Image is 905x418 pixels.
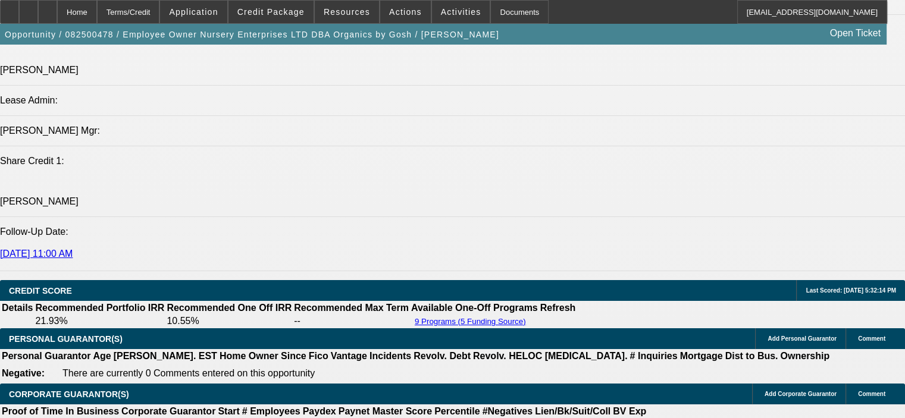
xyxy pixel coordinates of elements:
a: Open Ticket [825,23,885,43]
b: Start [218,406,239,416]
b: Revolv. HELOC [MEDICAL_DATA]. [473,351,628,361]
button: Activities [432,1,490,23]
th: Proof of Time In Business [1,406,120,417]
b: Home Owner Since [220,351,306,361]
b: #Negatives [483,406,533,416]
button: Credit Package [228,1,314,23]
span: Opportunity / 082500478 / Employee Owner Nursery Enterprises LTD DBA Organics by Gosh / [PERSON_N... [5,30,499,39]
b: Age [93,351,111,361]
span: Add Corporate Guarantor [765,391,837,397]
b: # Employees [242,406,300,416]
span: CORPORATE GUARANTOR(S) [9,389,129,399]
b: Corporate Guarantor [121,406,215,416]
b: Incidents [369,351,411,361]
span: Application [169,7,218,17]
button: Application [160,1,227,23]
span: CREDIT SCORE [9,286,72,296]
th: Available One-Off Programs [411,302,538,314]
b: Dist to Bus. [725,351,778,361]
span: Activities [441,7,481,17]
b: Personal Guarantor [2,351,90,361]
span: There are currently 0 Comments entered on this opportunity [62,368,315,378]
td: 10.55% [166,315,292,327]
b: Negative: [2,368,45,378]
th: Recommended Portfolio IRR [35,302,165,314]
th: Refresh [540,302,577,314]
span: PERSONAL GUARANTOR(S) [9,334,123,344]
span: Last Scored: [DATE] 5:32:14 PM [806,287,896,294]
b: Fico [309,351,328,361]
span: Resources [324,7,370,17]
b: Paydex [303,406,336,416]
button: Resources [315,1,379,23]
b: Percentile [434,406,480,416]
th: Recommended One Off IRR [166,302,292,314]
span: Comment [858,391,885,397]
b: Lien/Bk/Suit/Coll [535,406,610,416]
th: Details [1,302,33,314]
span: Add Personal Guarantor [768,335,837,342]
td: -- [293,315,409,327]
button: 9 Programs (5 Funding Source) [411,316,530,326]
b: Ownership [780,351,829,361]
b: [PERSON_NAME]. EST [114,351,217,361]
th: Recommended Max Term [293,302,409,314]
span: Actions [389,7,422,17]
td: 21.93% [35,315,165,327]
b: # Inquiries [630,351,677,361]
span: Credit Package [237,7,305,17]
b: Paynet Master Score [339,406,432,416]
span: Comment [858,335,885,342]
button: Actions [380,1,431,23]
b: Mortgage [680,351,723,361]
b: Vantage [331,351,367,361]
b: Revolv. Debt [414,351,471,361]
b: BV Exp [613,406,646,416]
